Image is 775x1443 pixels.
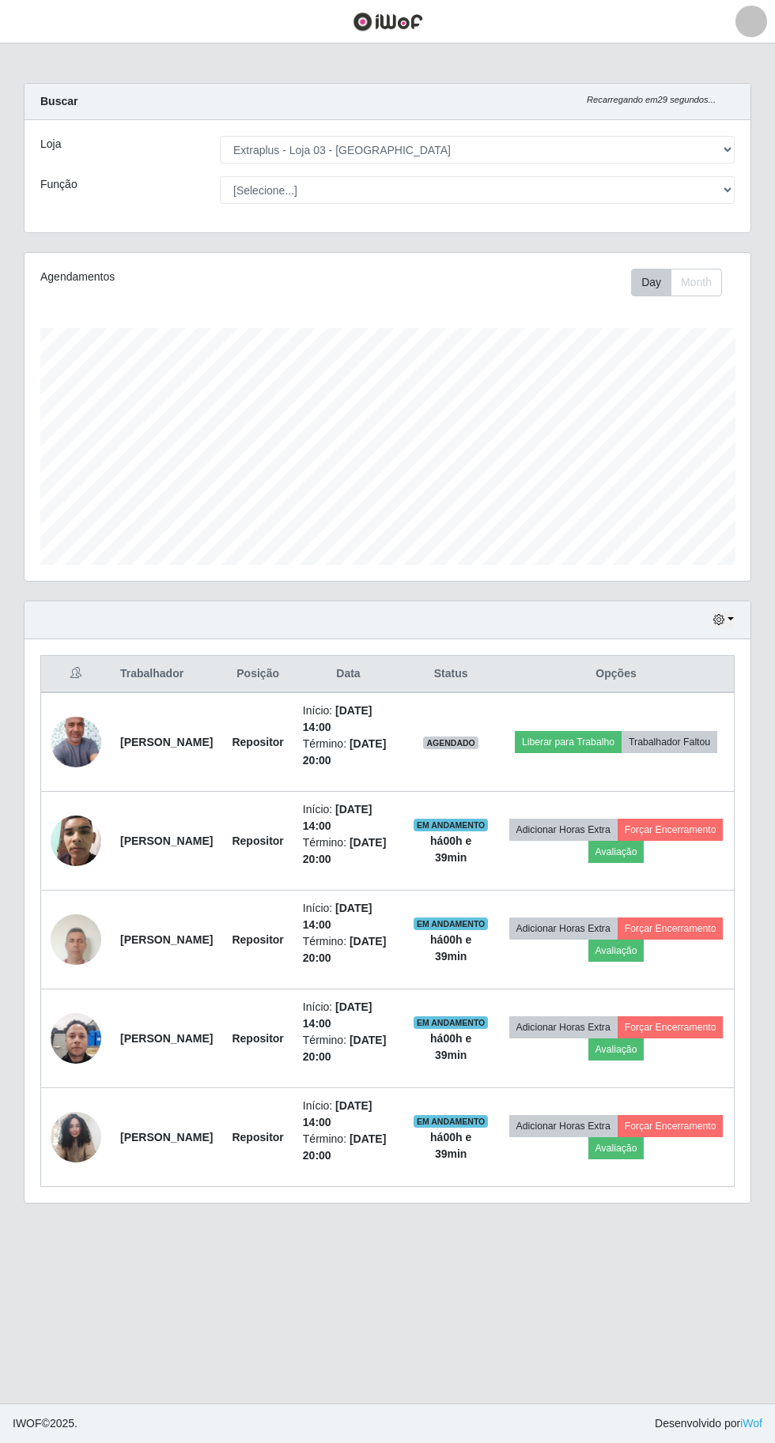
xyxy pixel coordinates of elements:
[293,656,403,693] th: Data
[232,933,283,946] strong: Repositor
[51,686,101,798] img: 1755203448152.jpeg
[414,917,489,930] span: EM ANDAMENTO
[51,906,101,974] img: 1755971090596.jpeg
[618,1115,724,1137] button: Forçar Encerramento
[671,269,722,296] button: Month
[509,1016,618,1038] button: Adicionar Horas Extra
[622,731,717,753] button: Trabalhador Faltou
[222,656,293,693] th: Posição
[740,1417,762,1430] a: iWof
[423,737,478,749] span: AGENDADO
[509,1115,618,1137] button: Adicionar Horas Extra
[303,1131,394,1164] li: Término:
[303,933,394,966] li: Término:
[618,1016,724,1038] button: Forçar Encerramento
[303,999,394,1032] li: Início:
[232,835,283,847] strong: Repositor
[414,1016,489,1029] span: EM ANDAMENTO
[40,136,61,153] label: Loja
[13,1417,42,1430] span: IWOF
[120,933,213,946] strong: [PERSON_NAME]
[303,1032,394,1065] li: Término:
[111,656,222,693] th: Trabalhador
[430,1032,471,1061] strong: há 00 h e 39 min
[303,900,394,933] li: Início:
[303,801,394,835] li: Início:
[51,807,101,874] img: 1755650013397.jpeg
[618,819,724,841] button: Forçar Encerramento
[120,736,213,748] strong: [PERSON_NAME]
[40,269,316,285] div: Agendamentos
[51,1103,101,1171] img: 1757013088043.jpeg
[430,835,471,864] strong: há 00 h e 39 min
[120,1032,213,1045] strong: [PERSON_NAME]
[303,803,372,832] time: [DATE] 14:00
[13,1415,77,1432] span: © 2025 .
[587,95,716,104] i: Recarregando em 29 segundos...
[303,1000,372,1030] time: [DATE] 14:00
[588,940,645,962] button: Avaliação
[232,1131,283,1143] strong: Repositor
[509,819,618,841] button: Adicionar Horas Extra
[303,835,394,868] li: Término:
[414,819,489,831] span: EM ANDAMENTO
[430,1131,471,1160] strong: há 00 h e 39 min
[414,1115,489,1128] span: EM ANDAMENTO
[430,933,471,963] strong: há 00 h e 39 min
[631,269,671,296] button: Day
[403,656,498,693] th: Status
[655,1415,762,1432] span: Desenvolvido por
[232,1032,283,1045] strong: Repositor
[40,176,77,193] label: Função
[40,95,77,107] strong: Buscar
[618,917,724,940] button: Forçar Encerramento
[303,902,372,931] time: [DATE] 14:00
[631,269,722,296] div: First group
[631,269,735,296] div: Toolbar with button groups
[303,704,372,733] time: [DATE] 14:00
[353,12,423,32] img: CoreUI Logo
[515,731,622,753] button: Liberar para Trabalho
[588,841,645,863] button: Avaliação
[120,1131,213,1143] strong: [PERSON_NAME]
[588,1137,645,1159] button: Avaliação
[588,1038,645,1061] button: Avaliação
[120,835,213,847] strong: [PERSON_NAME]
[303,736,394,769] li: Término:
[498,656,734,693] th: Opções
[51,1004,101,1072] img: 1756647806574.jpeg
[232,736,283,748] strong: Repositor
[303,1098,394,1131] li: Início:
[303,703,394,736] li: Início:
[509,917,618,940] button: Adicionar Horas Extra
[303,1099,372,1128] time: [DATE] 14:00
